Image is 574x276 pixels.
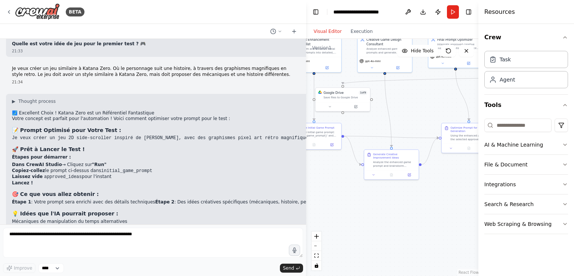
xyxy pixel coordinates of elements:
[3,263,36,273] button: Improve
[324,142,340,147] button: Open in side panel
[422,136,439,167] g: Edge from 52a2daf3-e50b-4f99-8c7a-7cddca52abc7 to 09488788-2811-49b9-928e-5d316ac8d985
[296,37,339,46] div: Prompt Enhancement Specialist
[315,88,370,112] div: Google DriveGoogle Drive1of9Save files to Google Drive
[283,265,294,271] span: Send
[312,261,321,270] button: toggle interactivity
[484,214,568,234] button: Web Scraping & Browsing
[373,153,416,160] div: Generate Creative Improvement Ideas
[296,131,339,138] div: Take the initial game prompt: '{initial_game_prompt}' and enhance it by adding detailed game mech...
[437,37,480,42] div: Final Prompt Optimizer
[12,162,62,167] strong: Dans CrewAI Studio
[346,27,377,36] button: Execution
[155,199,174,205] strong: Étape 2
[484,135,568,154] button: AI & Machine Learning
[463,7,474,17] button: Hide right sidebar
[12,98,15,104] span: ▶
[367,37,410,46] div: Creative Game Design Consultant
[312,231,321,241] button: zoom in
[12,199,31,205] strong: Étape 1
[344,134,439,140] g: Edge from 3a030ee1-d6c8-4b6d-84db-33231b5866d6 to 09488788-2811-49b9-928e-5d316ac8d985
[383,75,394,147] g: Edge from ad0d26f0-b9e2-43a9-8fc4-5addc0aefd2d to 52a2daf3-e50b-4f99-8c7a-7cddca52abc7
[286,34,342,73] div: Prompt Enhancement SpecialistTransform and enhance initial game prompts into detailed, comprehens...
[500,56,511,63] div: Task
[12,66,294,77] p: Je veux créer un jeu similaire à Katana Zero. Où le personnage suit une histoire, à travers des g...
[12,146,85,152] strong: 🚀 Prêt à Lancer le Test !
[500,76,515,83] div: Agent
[12,191,99,197] strong: 🎯 Ce que vous allez obtenir :
[459,270,479,275] a: React Flow attribution
[101,168,152,174] code: initial_game_prompt
[357,34,413,73] div: Creative Game Design ConsultantAnalyze enhanced game prompts and generate innovative, actionable ...
[344,134,361,167] g: Edge from 3a030ee1-d6c8-4b6d-84db-33231b5866d6 to 52a2daf3-e50b-4f99-8c7a-7cddca52abc7
[18,98,56,104] span: Thought process
[286,123,342,150] div: Enhance Initial Game PromptTake the initial game prompt: '{initial_game_prompt}' and enhance it b...
[305,142,323,147] button: No output available
[456,61,481,66] button: Open in side panel
[343,104,368,109] button: Open in side panel
[484,155,568,174] button: File & Document
[364,150,419,180] div: Generate Creative Improvement IdeasAnalyze the enhanced game prompt and brainstorm innovative ide...
[451,126,494,133] div: Optimize Prompt for Code Generation
[460,145,478,151] button: No output available
[309,27,346,36] button: Visual Editor
[315,65,340,70] button: Open in side panel
[333,8,396,16] nav: breadcrumb
[365,59,380,63] span: gpt-4o-mini
[289,245,300,256] button: Click to speak your automation idea
[437,43,480,50] div: Integrate approved creative suggestions into the enhanced prompt and optimize it specifically for...
[12,79,294,85] div: 21:34
[484,48,568,94] div: Crew
[324,96,367,99] div: Save files to Google Drive
[359,91,367,95] span: Number of enabled actions
[402,172,417,177] button: Open in side panel
[12,41,146,46] strong: Quelle est votre idée de jeu pour le premier test ? 🎮
[436,55,451,58] span: gpt-4o-mini
[312,251,321,261] button: fit view
[312,241,321,251] button: zoom out
[44,174,82,180] code: approved_ideas
[312,231,321,270] div: React Flow controls
[367,47,410,54] div: Analyze enhanced game prompts and generate innovative, actionable ideas and suggestions that can ...
[12,174,43,179] strong: Laissez vide
[318,91,322,94] img: Google Drive
[312,75,317,120] g: Edge from c8aa99f1-6b79-4b18-8bc7-4bb2b49e1bba to 3a030ee1-d6c8-4b6d-84db-33231b5866d6
[12,98,56,104] button: ▶Thought process
[484,194,568,214] button: Search & Research
[484,95,568,116] button: Tools
[15,3,60,20] img: Logo
[484,116,568,240] div: Tools
[267,27,285,36] button: Switch to previous chat
[451,134,494,141] div: Using the enhanced prompt and the selected approved ideas from '{approved_ideas}', create the fin...
[14,265,32,271] span: Improve
[324,91,344,95] div: Google Drive
[373,160,416,168] div: Analyze the enhanced game prompt and brainstorm innovative ideas to improve the game concept. Gen...
[280,264,303,273] button: Send
[397,45,438,57] button: Hide Tools
[428,34,483,68] div: Final Prompt OptimizerIntegrate approved creative suggestions into the enhanced prompt and optimi...
[441,123,497,153] div: Optimize Prompt for Code GenerationUsing the enhanced prompt and the selected approved ideas from...
[484,27,568,48] button: Crew
[12,211,118,217] strong: 💡 Idées que l'IA pourrait proposer :
[12,154,71,160] strong: Étapes pour démarrer :
[484,175,568,194] button: Integrations
[296,47,339,54] div: Transform and enhance initial game prompts into detailed, comprehensive game design documents tha...
[484,7,515,16] h4: Resources
[12,168,45,173] strong: Copiez-collez
[92,162,107,167] strong: "Run"
[311,7,321,17] button: Hide left sidebar
[12,127,121,133] strong: 📝 Prompt Optimisé pour Votre Test :
[411,48,433,54] span: Hide Tools
[385,65,410,70] button: Open in side panel
[66,7,84,16] div: BETA
[12,180,33,185] strong: Lancez !
[382,172,401,177] button: No output available
[312,45,331,51] div: Version 1
[453,70,471,120] g: Edge from 9ddb9fd2-7d85-4af9-8f9a-9d08274d41d0 to 09488788-2811-49b9-928e-5d316ac8d985
[288,27,300,36] button: Start a new chat
[296,126,334,129] div: Enhance Initial Game Prompt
